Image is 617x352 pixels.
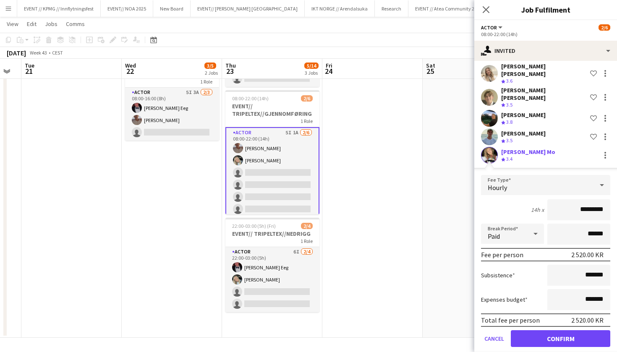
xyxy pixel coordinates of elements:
[375,0,408,17] button: Research
[191,0,305,17] button: EVENT// [PERSON_NAME] [GEOGRAPHIC_DATA]
[232,95,269,102] span: 08:00-22:00 (14h)
[481,316,540,324] div: Total fee per person
[506,102,512,108] span: 3.5
[481,250,523,259] div: Fee per person
[225,127,319,218] app-card-role: Actor5I1A2/608:00-22:00 (14h)[PERSON_NAME][PERSON_NAME]
[301,95,313,102] span: 2/6
[125,58,219,141] app-job-card: 08:00-16:00 (8h)2/3EVENT// TRIPELTEX// OPRIGG1 RoleActor5I3A2/308:00-16:00 (8h)[PERSON_NAME] Eeg[...
[66,20,85,28] span: Comms
[305,70,318,76] div: 3 Jobs
[324,66,332,76] span: 24
[571,250,604,259] div: 2 520.00 KR
[301,118,313,124] span: 1 Role
[301,223,313,229] span: 2/4
[204,63,216,69] span: 3/5
[24,18,40,29] a: Edit
[531,206,544,214] div: 14h x
[481,271,515,279] label: Subsistence
[17,0,101,17] button: EVENT // KPMG // Innflytningsfest
[7,20,18,28] span: View
[101,0,153,17] button: EVENT// NOA 2025
[481,24,504,31] button: Actor
[28,50,49,56] span: Week 43
[501,111,546,119] div: [PERSON_NAME]
[3,18,22,29] a: View
[599,24,610,31] span: 2/6
[224,66,236,76] span: 23
[225,230,319,237] h3: EVENT// TRIPELTEX//NEDRIGG
[225,247,319,312] app-card-role: Actor6I2/422:00-03:00 (5h)[PERSON_NAME] Eeg[PERSON_NAME]
[481,330,507,347] button: Cancel
[225,90,319,214] app-job-card: 08:00-22:00 (14h)2/6EVENT// TRIPELTEX//GJENNOMFØRING1 RoleActor5I1A2/608:00-22:00 (14h)[PERSON_NA...
[153,0,191,17] button: New Board
[42,18,61,29] a: Jobs
[125,62,136,69] span: Wed
[225,62,236,69] span: Thu
[301,238,313,244] span: 1 Role
[25,62,34,69] span: Tue
[481,24,497,31] span: Actor
[205,70,218,76] div: 2 Jobs
[506,137,512,143] span: 3.5
[501,86,587,102] div: [PERSON_NAME] [PERSON_NAME]
[488,232,500,240] span: Paid
[225,102,319,117] h3: EVENT// TRIPELTEX//GJENNOMFØRING
[511,330,610,347] button: Confirm
[124,66,136,76] span: 22
[52,50,63,56] div: CEST
[506,78,512,84] span: 3.6
[426,62,435,69] span: Sat
[501,148,555,156] div: [PERSON_NAME] Mo
[225,218,319,312] app-job-card: 22:00-03:00 (5h) (Fri)2/4EVENT// TRIPELTEX//NEDRIGG1 RoleActor6I2/422:00-03:00 (5h)[PERSON_NAME] ...
[232,223,276,229] span: 22:00-03:00 (5h) (Fri)
[474,41,617,61] div: Invited
[506,156,512,162] span: 3.4
[200,78,212,85] span: 1 Role
[27,20,37,28] span: Edit
[63,18,88,29] a: Comms
[425,66,435,76] span: 25
[506,119,512,125] span: 3.8
[7,49,26,57] div: [DATE]
[305,0,375,17] button: IKT NORGE // Arendalsuka
[501,63,587,78] div: [PERSON_NAME] [PERSON_NAME]
[304,63,319,69] span: 5/14
[326,62,332,69] span: Fri
[474,4,617,15] h3: Job Fulfilment
[501,130,546,137] div: [PERSON_NAME]
[408,0,489,17] button: EVENT // Atea Community 2025
[571,316,604,324] div: 2 520.00 KR
[481,296,528,303] label: Expenses budget
[45,20,58,28] span: Jobs
[125,88,219,141] app-card-role: Actor5I3A2/308:00-16:00 (8h)[PERSON_NAME] Eeg[PERSON_NAME]
[488,183,507,192] span: Hourly
[481,31,610,37] div: 08:00-22:00 (14h)
[24,66,34,76] span: 21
